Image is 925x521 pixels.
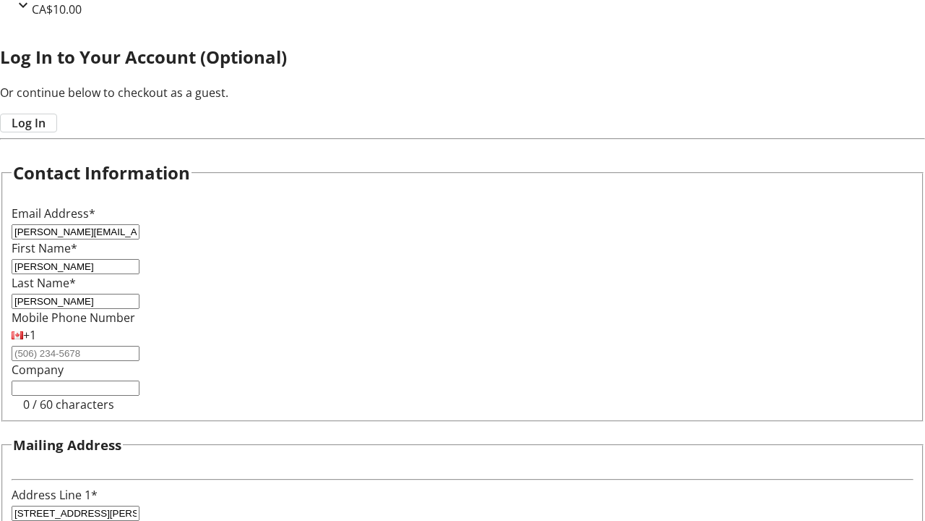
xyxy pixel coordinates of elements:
[12,346,139,361] input: (506) 234-5678
[12,362,64,378] label: Company
[12,114,46,132] span: Log In
[12,206,95,221] label: Email Address*
[12,487,98,503] label: Address Line 1*
[13,160,190,186] h2: Contact Information
[13,435,121,455] h3: Mailing Address
[23,397,114,412] tr-character-limit: 0 / 60 characters
[12,275,76,291] label: Last Name*
[12,310,135,326] label: Mobile Phone Number
[12,240,77,256] label: First Name*
[12,506,139,521] input: Address
[32,1,82,17] span: CA$10.00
